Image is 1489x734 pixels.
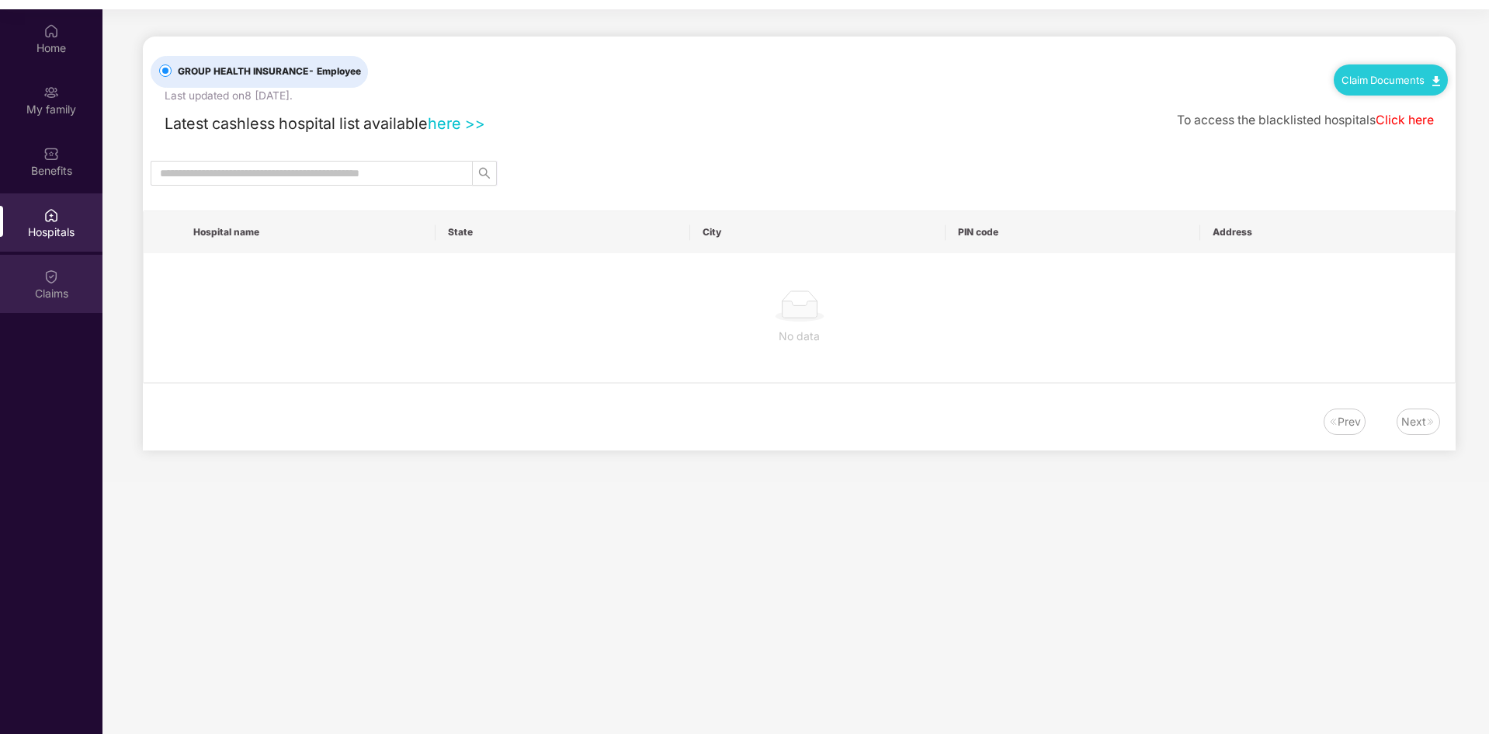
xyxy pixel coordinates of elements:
[1432,76,1440,86] img: svg+xml;base64,PHN2ZyB4bWxucz0iaHR0cDovL3d3dy53My5vcmcvMjAwMC9zdmciIHdpZHRoPSIxMC40IiBoZWlnaHQ9Ij...
[1401,413,1426,430] div: Next
[43,85,59,100] img: svg+xml;base64,PHN2ZyB3aWR0aD0iMjAiIGhlaWdodD0iMjAiIHZpZXdCb3g9IjAgMCAyMCAyMCIgZmlsbD0ibm9uZSIgeG...
[43,207,59,223] img: svg+xml;base64,PHN2ZyBpZD0iSG9zcGl0YWxzIiB4bWxucz0iaHR0cDovL3d3dy53My5vcmcvMjAwMC9zdmciIHdpZHRoPS...
[1341,74,1440,86] a: Claim Documents
[165,88,293,105] div: Last updated on 8 [DATE] .
[165,114,428,133] span: Latest cashless hospital list available
[1338,413,1361,430] div: Prev
[1426,417,1435,426] img: svg+xml;base64,PHN2ZyB4bWxucz0iaHR0cDovL3d3dy53My5vcmcvMjAwMC9zdmciIHdpZHRoPSIxNiIgaGVpZ2h0PSIxNi...
[1376,113,1434,127] a: Click here
[1177,113,1376,127] span: To access the blacklisted hospitals
[181,211,436,253] th: Hospital name
[156,328,1442,345] div: No data
[1213,226,1442,238] span: Address
[472,161,497,186] button: search
[193,226,423,238] span: Hospital name
[946,211,1200,253] th: PIN code
[43,146,59,162] img: svg+xml;base64,PHN2ZyBpZD0iQmVuZWZpdHMiIHhtbG5zPSJodHRwOi8vd3d3LnczLm9yZy8yMDAwL3N2ZyIgd2lkdGg9Ij...
[308,65,361,77] span: - Employee
[1328,417,1338,426] img: svg+xml;base64,PHN2ZyB4bWxucz0iaHR0cDovL3d3dy53My5vcmcvMjAwMC9zdmciIHdpZHRoPSIxNiIgaGVpZ2h0PSIxNi...
[473,167,496,179] span: search
[1200,211,1455,253] th: Address
[690,211,945,253] th: City
[172,64,367,79] span: GROUP HEALTH INSURANCE
[43,269,59,284] img: svg+xml;base64,PHN2ZyBpZD0iQ2xhaW0iIHhtbG5zPSJodHRwOi8vd3d3LnczLm9yZy8yMDAwL3N2ZyIgd2lkdGg9IjIwIi...
[43,23,59,39] img: svg+xml;base64,PHN2ZyBpZD0iSG9tZSIgeG1sbnM9Imh0dHA6Ly93d3cudzMub3JnLzIwMDAvc3ZnIiB3aWR0aD0iMjAiIG...
[436,211,690,253] th: State
[428,114,485,133] a: here >>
